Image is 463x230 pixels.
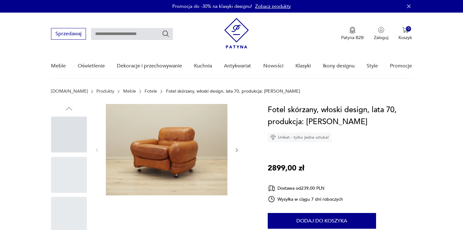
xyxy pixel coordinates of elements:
button: Patyna B2B [341,27,364,41]
h1: Fotel skórzany, włoski design, lata 70, produkcja: [PERSON_NAME] [268,104,412,128]
a: Produkty [96,89,114,94]
a: Meble [123,89,136,94]
a: Nowości [263,54,283,78]
a: Fotele [145,89,157,94]
div: Dostawa od 239,00 PLN [268,184,343,192]
button: 0Koszyk [398,27,412,41]
img: Zdjęcie produktu Fotel skórzany, włoski design, lata 70, produkcja: Włochy [106,104,227,195]
p: Zaloguj [374,35,388,41]
div: Wysyłka w ciągu 7 dni roboczych [268,195,343,203]
a: Sprzedawaj [51,32,86,37]
a: Oświetlenie [78,54,105,78]
div: 0 [406,26,411,32]
a: Promocje [390,54,412,78]
img: Ikona medalu [349,27,356,34]
button: Szukaj [162,30,169,37]
a: Kuchnia [194,54,212,78]
button: Dodaj do koszyka [268,213,376,229]
p: Promocja do -30% na klasyki designu! [172,3,252,9]
img: Ikona diamentu [270,135,276,140]
a: Dekoracje i przechowywanie [117,54,182,78]
p: Patyna B2B [341,35,364,41]
p: Koszyk [398,35,412,41]
a: Meble [51,54,66,78]
img: Ikona koszyka [402,27,409,33]
p: Fotel skórzany, włoski design, lata 70, produkcja: [PERSON_NAME] [166,89,300,94]
a: Zobacz produkty [255,3,291,9]
a: [DOMAIN_NAME] [51,89,88,94]
button: Zaloguj [374,27,388,41]
p: 2899,00 zł [268,162,304,174]
button: Sprzedawaj [51,28,86,40]
img: Patyna - sklep z meblami i dekoracjami vintage [224,18,249,49]
a: Klasyki [295,54,311,78]
a: Ikona medaluPatyna B2B [341,27,364,41]
a: Antykwariat [224,54,251,78]
a: Style [367,54,378,78]
img: Ikona dostawy [268,184,275,192]
img: Ikonka użytkownika [378,27,384,33]
a: Ikony designu [323,54,355,78]
div: Unikat - tylko jedna sztuka! [268,133,331,142]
